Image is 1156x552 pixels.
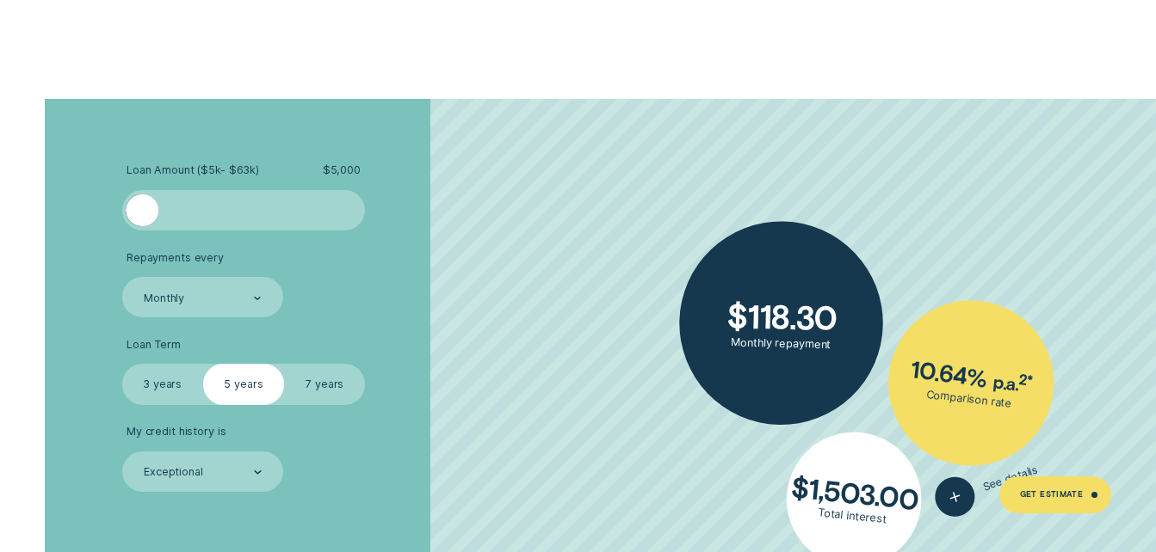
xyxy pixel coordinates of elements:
[144,291,184,305] div: Monthly
[284,364,365,404] label: 7 years
[203,364,284,404] label: 5 years
[127,338,181,352] span: Loan Term
[323,163,361,177] span: $ 5,000
[127,425,226,439] span: My credit history is
[122,364,203,404] label: 3 years
[127,251,224,265] span: Repayments every
[144,466,203,480] div: Exceptional
[999,476,1111,512] a: Get Estimate
[127,163,259,177] span: Loan Amount ( $5k - $63k )
[930,450,1044,522] button: See details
